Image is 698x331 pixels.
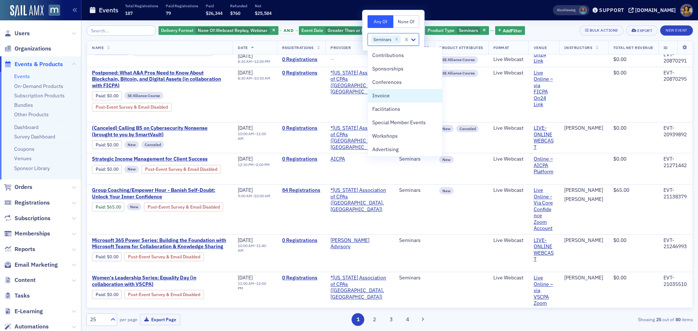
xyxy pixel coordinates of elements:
[238,187,253,193] span: [DATE]
[635,7,676,13] div: [DOMAIN_NAME]
[15,60,63,68] span: Events & Products
[92,237,228,250] span: Microsoft 365 Power Series: Building the Foundation with Microsoft Teams for Collaboration & Know...
[92,187,228,200] a: Group Coaching/Empower Hour - Banish Self-Doubt: Unlock Your Inner Confidence
[206,10,222,16] span: $26,344
[14,124,39,130] a: Dashboard
[459,27,478,33] span: Seminars
[15,45,51,53] span: Organizations
[238,76,270,81] div: –
[330,56,334,62] span: —
[14,155,32,162] a: Venues
[372,65,404,73] span: Sponsorships
[564,125,603,132] div: [PERSON_NAME]
[159,26,278,35] div: Webcast Replay, Webinar
[399,237,429,244] div: Seminars
[613,187,629,193] span: $65.00
[330,237,389,250] a: [PERSON_NAME] Advisory
[141,165,221,174] div: Post-Event Survey
[96,166,105,172] a: Paid
[372,146,398,153] span: Advertising
[660,25,693,36] button: New Event
[166,3,198,8] p: Paid Registrations
[301,27,323,33] span: Event Date
[92,156,228,162] a: Strategic Income Management for Client Success
[15,292,30,300] span: Tasks
[534,45,547,50] span: Venue
[493,275,523,281] div: Live Webcast
[238,243,266,253] time: 11:40 AM
[238,194,270,198] div: –
[124,166,139,173] div: New
[579,7,587,14] span: Margaret DeRoose
[663,187,687,200] div: EVT-21138379
[14,133,55,140] a: Survey Dashboard
[493,70,523,76] div: Live Webcast
[15,323,49,331] span: Automations
[15,29,30,37] span: Users
[613,45,653,50] span: Total Net Revenue
[557,8,575,13] span: Viewing
[599,7,624,13] div: Support
[564,196,603,203] div: [PERSON_NAME]
[425,26,489,35] div: Seminars
[399,187,429,194] div: Seminars
[660,27,693,33] a: New Event
[238,237,253,243] span: [DATE]
[92,165,122,174] div: Paid: 0 - $0
[238,59,252,64] time: 8:30 AM
[629,8,678,13] button: [DOMAIN_NAME]
[613,274,626,281] span: $0.00
[99,6,119,15] h1: Events
[4,214,51,222] a: Subscriptions
[534,237,554,263] a: LIVE- ONLINE WEBCAST
[96,166,107,172] span: :
[493,125,523,132] div: Live Webcast
[281,28,296,33] span: and
[90,316,106,323] div: 25
[352,313,364,326] button: 1
[92,125,228,138] a: (Canceled) Calling BS on Cybersecurity Nonsense (brought to you by SmartVault)
[613,237,626,243] span: $0.00
[663,45,668,50] span: ID
[282,125,320,132] a: 0 Registrations
[125,10,133,16] span: 187
[96,93,105,98] a: Paid
[456,125,479,132] div: Canceled
[238,60,270,64] div: –
[613,69,626,76] span: $0.00
[14,83,63,89] a: On-Demand Products
[166,10,171,16] span: 79
[96,142,107,148] span: :
[238,53,253,59] span: [DATE]
[238,69,253,76] span: [DATE]
[564,187,603,194] a: [PERSON_NAME]
[330,70,389,95] span: *Maryland Association of CPAs (Timonium, MD)
[330,125,389,150] span: *Maryland Association of CPAs (Timonium, MD)
[282,237,320,244] a: 0 Registrations
[206,3,222,8] p: Paid
[124,253,204,261] div: Post-Event Survey
[4,261,58,269] a: Email Marketing
[230,10,240,16] span: $760
[663,156,687,169] div: EVT-21271442
[590,28,618,32] div: Bulk Actions
[15,261,58,269] span: Email Marketing
[663,237,687,250] div: EVT-21246993
[15,230,50,238] span: Memberships
[330,70,389,95] a: *[US_STATE] Association of CPAs ([GEOGRAPHIC_DATA], [GEOGRAPHIC_DATA])
[4,183,32,191] a: Orders
[534,187,554,232] a: Live Online - Via Core Confidence Zoom Account
[4,45,51,53] a: Organizations
[238,243,254,248] time: 10:00 AM
[613,125,626,131] span: $0.00
[254,59,270,64] time: 12:00 PM
[371,35,393,44] div: Seminars
[428,27,454,33] span: Product Type
[4,29,30,37] a: Users
[4,199,50,207] a: Registrations
[238,162,254,167] time: 12:30 PM
[439,45,483,50] span: Product Attributes
[493,56,523,63] div: Live Webcast
[4,276,36,284] a: Content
